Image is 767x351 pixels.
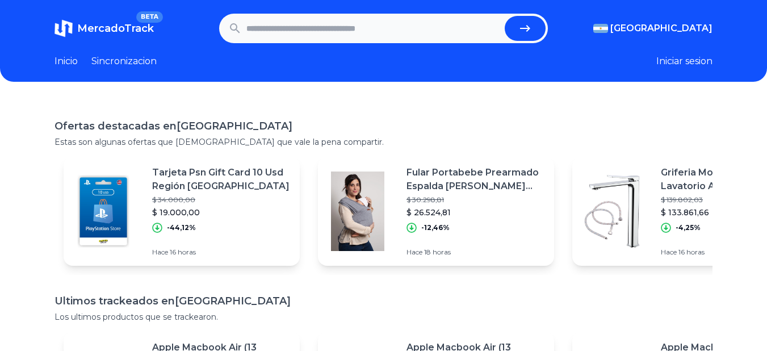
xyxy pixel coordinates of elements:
[136,11,163,23] span: BETA
[421,223,450,232] p: -12,46%
[406,195,545,204] p: $ 30.298,81
[318,172,397,251] img: Featured image
[152,248,291,257] p: Hace 16 horas
[593,22,712,35] button: [GEOGRAPHIC_DATA]
[55,19,154,37] a: MercadoTrackBETA
[55,118,712,134] h1: Ofertas destacadas en [GEOGRAPHIC_DATA]
[77,22,154,35] span: MercadoTrack
[55,55,78,68] a: Inicio
[610,22,712,35] span: [GEOGRAPHIC_DATA]
[318,157,554,266] a: Featured imageFular Portabebe Prearmado Espalda [PERSON_NAME] Claro Appa Lala!$ 30.298,81$ 26.524...
[406,248,545,257] p: Hace 18 horas
[572,172,652,251] img: Featured image
[55,136,712,148] p: Estas son algunas ofertas que [DEMOGRAPHIC_DATA] que vale la pena compartir.
[656,55,712,68] button: Iniciar sesion
[593,24,608,33] img: Argentina
[55,19,73,37] img: MercadoTrack
[406,166,545,193] p: Fular Portabebe Prearmado Espalda [PERSON_NAME] Claro Appa Lala!
[676,223,701,232] p: -4,25%
[152,207,291,218] p: $ 19.000,00
[55,311,712,323] p: Los ultimos productos que se trackearon.
[406,207,545,218] p: $ 26.524,81
[152,195,291,204] p: $ 34.000,00
[64,157,300,266] a: Featured imageTarjeta Psn Gift Card 10 Usd Región [GEOGRAPHIC_DATA]$ 34.000,00$ 19.000,00-44,12%H...
[91,55,157,68] a: Sincronizacion
[167,223,196,232] p: -44,12%
[64,172,143,251] img: Featured image
[55,293,712,309] h1: Ultimos trackeados en [GEOGRAPHIC_DATA]
[152,166,291,193] p: Tarjeta Psn Gift Card 10 Usd Región [GEOGRAPHIC_DATA]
